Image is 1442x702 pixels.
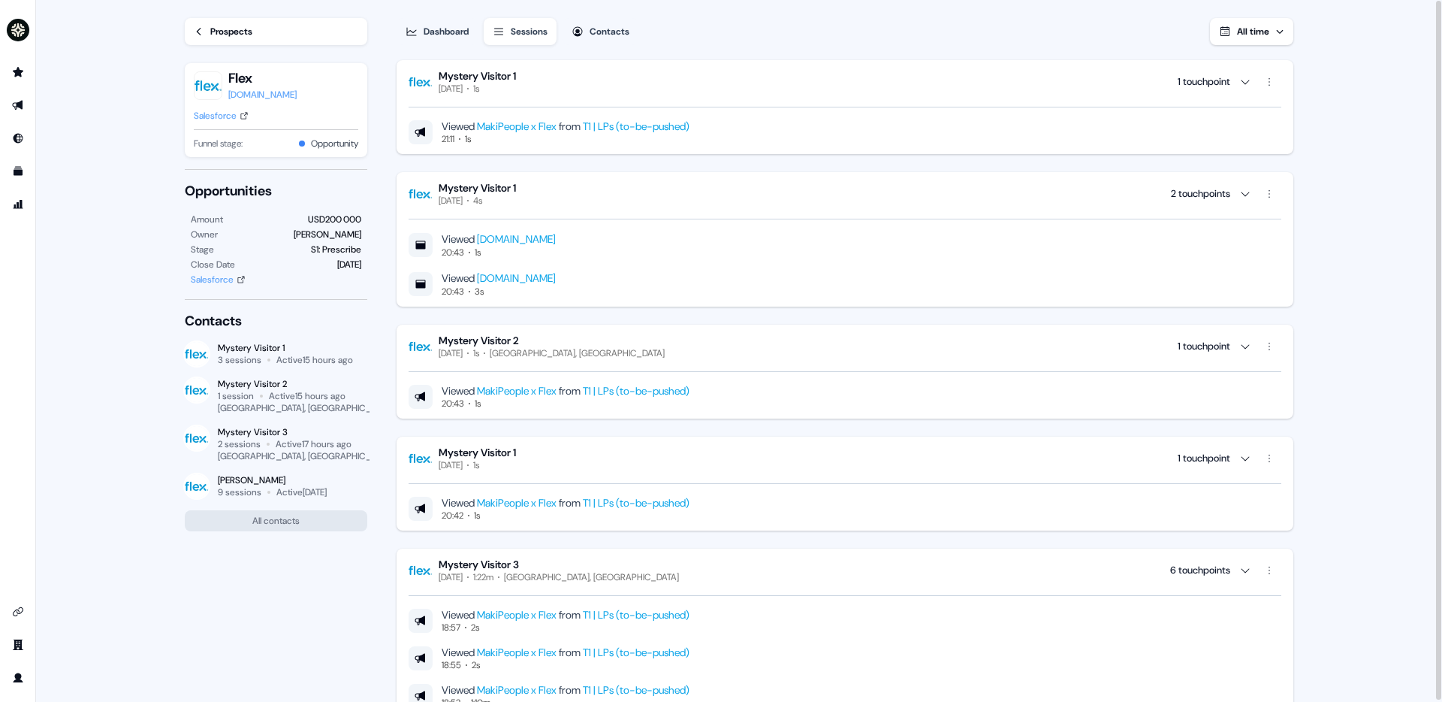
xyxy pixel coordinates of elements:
[191,212,223,227] div: Amount
[269,390,345,402] div: Active 15 hours ago
[442,384,689,398] div: Viewed from
[6,666,30,690] a: Go to profile
[409,471,1281,522] div: Mystery Visitor 1[DATE]1s 1 touchpoint
[185,510,367,531] button: All contacts
[191,272,246,287] a: Salesforce
[1210,18,1293,45] button: All time
[191,257,235,272] div: Close Date
[424,24,469,39] div: Dashboard
[218,438,261,450] div: 2 sessions
[590,24,629,39] div: Contacts
[475,247,481,259] div: 1s
[191,272,234,287] div: Salesforce
[218,390,254,402] div: 1 session
[465,133,471,145] div: 1s
[563,18,638,45] button: Contacts
[218,426,367,438] div: Mystery Visitor 3
[308,212,361,227] div: USD200 000
[442,231,556,247] div: Viewed
[409,181,1281,207] button: Mystery Visitor 1[DATE]4s 2 touchpoints
[6,126,30,150] a: Go to Inbound
[191,227,218,242] div: Owner
[442,398,464,410] div: 20:43
[477,608,557,622] a: MakiPeople x Flex
[210,24,252,39] div: Prospects
[583,683,689,697] a: T1 | LPs (to-be-pushed)
[294,227,361,242] div: [PERSON_NAME]
[477,232,556,246] a: [DOMAIN_NAME]
[311,242,361,257] div: S1: Prescribe
[442,659,461,671] div: 18:55
[397,18,478,45] button: Dashboard
[473,347,479,359] div: 1s
[511,24,548,39] div: Sessions
[475,398,481,410] div: 1s
[439,334,665,347] div: Mystery Visitor 2
[477,683,557,697] a: MakiPeople x Flex
[583,120,689,133] a: T1 | LPs (to-be-pushed)
[477,496,557,510] a: MakiPeople x Flex
[442,496,689,510] div: Viewed from
[194,108,249,123] a: Salesforce
[477,271,556,285] a: [DOMAIN_NAME]
[409,207,1281,298] div: Mystery Visitor 1[DATE]4s 2 touchpoints
[439,181,516,195] div: Mystery Visitor 1
[439,347,463,359] div: [DATE]
[276,486,327,498] div: Active [DATE]
[442,608,689,622] div: Viewed from
[218,450,394,462] div: [GEOGRAPHIC_DATA], [GEOGRAPHIC_DATA]
[409,95,1281,145] div: Mystery Visitor 1[DATE]1s 1 touchpoint
[1178,339,1230,354] div: 1 touchpoint
[473,83,479,95] div: 1s
[473,195,482,207] div: 4s
[311,136,358,151] button: Opportunity
[228,69,297,87] button: Flex
[218,378,367,390] div: Mystery Visitor 2
[442,510,463,522] div: 20:42
[185,182,367,200] div: Opportunities
[477,384,557,398] a: MakiPeople x Flex
[218,354,261,366] div: 3 sessions
[409,359,1281,410] div: Mystery Visitor 2[DATE]1s[GEOGRAPHIC_DATA], [GEOGRAPHIC_DATA] 1 touchpoint
[276,354,353,366] div: Active 15 hours ago
[1171,186,1230,201] div: 2 touchpoints
[218,486,261,498] div: 9 sessions
[442,120,689,133] div: Viewed from
[409,558,1281,583] button: Mystery Visitor 3[DATE]1:22m[GEOGRAPHIC_DATA], [GEOGRAPHIC_DATA] 6 touchpoints
[474,510,480,522] div: 1s
[583,608,689,622] a: T1 | LPs (to-be-pushed)
[477,646,557,659] a: MakiPeople x Flex
[475,286,484,298] div: 3s
[6,192,30,216] a: Go to attribution
[583,646,689,659] a: T1 | LPs (to-be-pushed)
[194,108,237,123] div: Salesforce
[1178,451,1230,466] div: 1 touchpoint
[439,459,463,471] div: [DATE]
[439,558,679,571] div: Mystery Visitor 3
[409,334,1281,359] button: Mystery Visitor 2[DATE]1s[GEOGRAPHIC_DATA], [GEOGRAPHIC_DATA] 1 touchpoint
[409,69,1281,95] button: Mystery Visitor 1[DATE]1s 1 touchpoint
[471,622,479,634] div: 2s
[442,247,464,259] div: 20:43
[228,87,297,102] a: [DOMAIN_NAME]
[439,83,463,95] div: [DATE]
[218,342,353,354] div: Mystery Visitor 1
[409,446,1281,471] button: Mystery Visitor 1[DATE]1s 1 touchpoint
[6,600,30,624] a: Go to integrations
[442,133,454,145] div: 21:11
[439,195,463,207] div: [DATE]
[504,571,679,583] div: [GEOGRAPHIC_DATA], [GEOGRAPHIC_DATA]
[473,571,493,583] div: 1:22m
[442,683,689,697] div: Viewed from
[439,69,516,83] div: Mystery Visitor 1
[442,286,464,298] div: 20:43
[442,622,460,634] div: 18:57
[218,474,327,486] div: [PERSON_NAME]
[473,459,479,471] div: 1s
[218,402,394,414] div: [GEOGRAPHIC_DATA], [GEOGRAPHIC_DATA]
[439,571,463,583] div: [DATE]
[337,257,361,272] div: [DATE]
[442,271,556,286] div: Viewed
[191,242,214,257] div: Stage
